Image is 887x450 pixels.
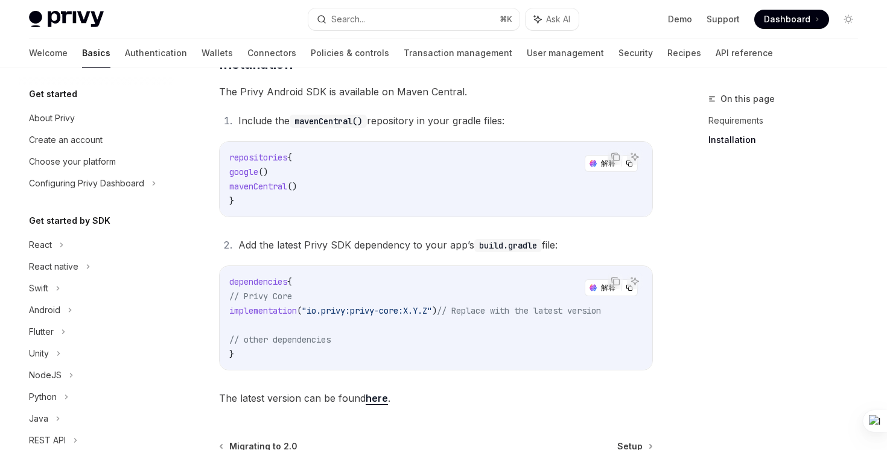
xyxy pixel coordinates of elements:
[29,154,116,169] div: Choose your platform
[29,87,77,101] h5: Get started
[311,39,389,68] a: Policies & controls
[247,39,296,68] a: Connectors
[618,39,653,68] a: Security
[229,195,234,206] span: }
[297,305,302,316] span: (
[437,305,601,316] span: // Replace with the latest version
[229,349,234,360] span: }
[19,107,174,129] a: About Privy
[202,39,233,68] a: Wallets
[287,181,297,192] span: ()
[29,390,57,404] div: Python
[627,149,643,165] button: Ask AI
[308,8,519,30] button: Search...⌘K
[82,39,110,68] a: Basics
[125,39,187,68] a: Authentication
[839,10,858,29] button: Toggle dark mode
[29,368,62,382] div: NodeJS
[29,176,144,191] div: Configuring Privy Dashboard
[229,305,297,316] span: implementation
[526,8,579,30] button: Ask AI
[716,39,773,68] a: API reference
[527,39,604,68] a: User management
[29,133,103,147] div: Create an account
[668,13,692,25] a: Demo
[290,115,367,128] code: mavenCentral()
[474,239,542,252] code: build.gradle
[29,325,54,339] div: Flutter
[754,10,829,29] a: Dashboard
[19,151,174,173] a: Choose your platform
[608,149,623,165] button: Copy the contents from the code block
[432,305,437,316] span: )
[302,305,432,316] span: "io.privy:privy-core:X.Y.Z"
[29,11,104,28] img: light logo
[29,346,49,361] div: Unity
[29,214,110,228] h5: Get started by SDK
[29,111,75,125] div: About Privy
[235,236,653,253] li: Add the latest Privy SDK dependency to your app’s file:
[219,390,653,407] span: The latest version can be found .
[546,13,570,25] span: Ask AI
[29,39,68,68] a: Welcome
[235,112,653,129] li: Include the repository in your gradle files:
[229,276,287,287] span: dependencies
[764,13,810,25] span: Dashboard
[229,334,331,345] span: // other dependencies
[229,181,287,192] span: mavenCentral
[708,111,868,130] a: Requirements
[404,39,512,68] a: Transaction management
[331,12,365,27] div: Search...
[19,129,174,151] a: Create an account
[29,238,52,252] div: React
[229,152,287,163] span: repositories
[29,303,60,317] div: Android
[229,291,292,302] span: // Privy Core
[287,276,292,287] span: {
[707,13,740,25] a: Support
[29,411,48,426] div: Java
[258,166,268,177] span: ()
[708,130,868,150] a: Installation
[366,392,388,405] a: here
[29,259,78,274] div: React native
[500,14,512,24] span: ⌘ K
[667,39,701,68] a: Recipes
[229,166,258,177] span: google
[29,281,48,296] div: Swift
[287,152,292,163] span: {
[608,273,623,289] button: Copy the contents from the code block
[720,92,775,106] span: On this page
[219,83,653,100] span: The Privy Android SDK is available on Maven Central.
[627,273,643,289] button: Ask AI
[29,433,66,448] div: REST API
